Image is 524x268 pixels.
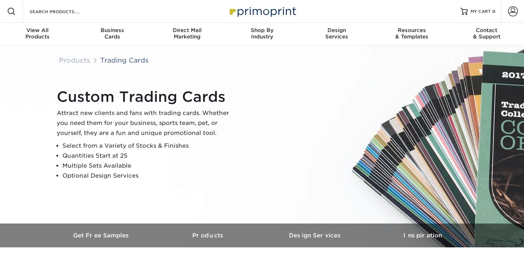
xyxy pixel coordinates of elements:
[62,151,235,161] li: Quantities Start at 25
[62,171,235,181] li: Optional Design Services
[374,27,449,33] span: Resources
[262,232,369,239] h3: Design Services
[227,4,298,19] img: Primoprint
[150,27,225,40] div: Marketing
[150,27,225,33] span: Direct Mail
[62,141,235,151] li: Select from a Variety of Stocks & Finishes
[299,27,374,40] div: Services
[59,56,90,64] a: Products
[48,224,155,247] a: Get Free Samples
[225,23,300,46] a: Shop ByIndustry
[75,27,150,40] div: Cards
[449,27,524,33] span: Contact
[225,27,300,33] span: Shop By
[155,232,262,239] h3: Products
[57,108,235,138] p: Attract new clients and fans with trading cards. Whether you need them for your business, sports ...
[155,224,262,247] a: Products
[100,56,149,64] a: Trading Cards
[449,27,524,40] div: & Support
[75,27,150,33] span: Business
[470,9,491,15] span: MY CART
[369,232,476,239] h3: Inspiration
[374,23,449,46] a: Resources& Templates
[48,232,155,239] h3: Get Free Samples
[449,23,524,46] a: Contact& Support
[262,224,369,247] a: Design Services
[299,27,374,33] span: Design
[150,23,225,46] a: Direct MailMarketing
[299,23,374,46] a: DesignServices
[369,224,476,247] a: Inspiration
[62,161,235,171] li: Multiple Sets Available
[57,88,235,105] h1: Custom Trading Cards
[492,9,495,14] span: 0
[225,27,300,40] div: Industry
[29,7,98,16] input: SEARCH PRODUCTS.....
[374,27,449,40] div: & Templates
[75,23,150,46] a: BusinessCards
